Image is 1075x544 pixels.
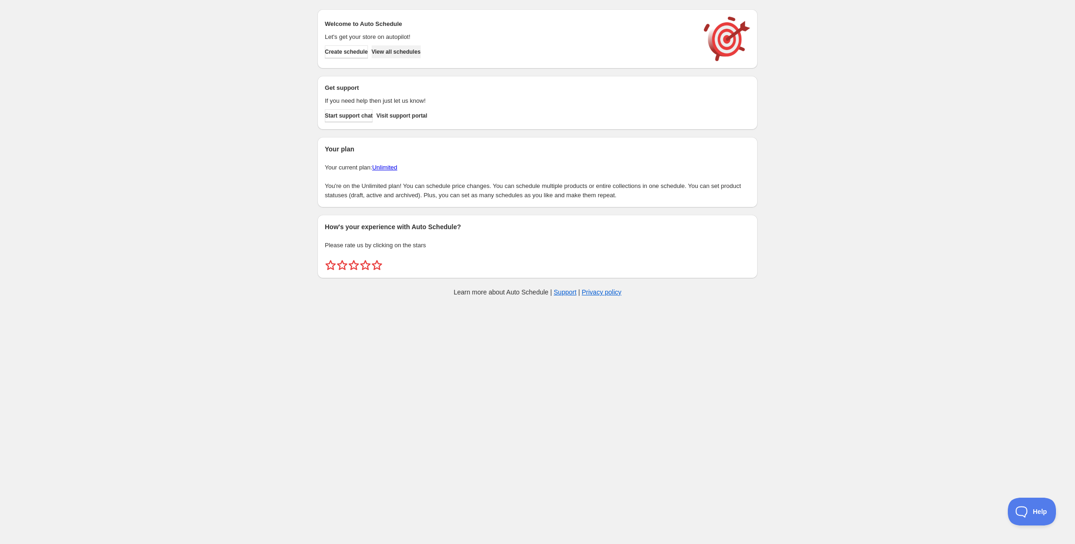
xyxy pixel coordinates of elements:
iframe: Toggle Customer Support [1008,498,1056,525]
p: Please rate us by clicking on the stars [325,241,750,250]
button: Create schedule [325,45,368,58]
h2: How's your experience with Auto Schedule? [325,222,750,231]
h2: Get support [325,83,695,93]
p: Let's get your store on autopilot! [325,32,695,42]
h2: Your plan [325,144,750,154]
p: Learn more about Auto Schedule | | [454,288,621,297]
span: View all schedules [372,48,421,56]
a: Start support chat [325,109,373,122]
a: Privacy policy [582,288,622,296]
h2: Welcome to Auto Schedule [325,19,695,29]
span: Create schedule [325,48,368,56]
a: Visit support portal [376,109,427,122]
p: If you need help then just let us know! [325,96,695,106]
a: Support [554,288,576,296]
span: Start support chat [325,112,373,119]
p: You're on the Unlimited plan! You can schedule price changes. You can schedule multiple products ... [325,181,750,200]
p: Your current plan: [325,163,750,172]
span: Visit support portal [376,112,427,119]
a: Unlimited [372,164,397,171]
button: View all schedules [372,45,421,58]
